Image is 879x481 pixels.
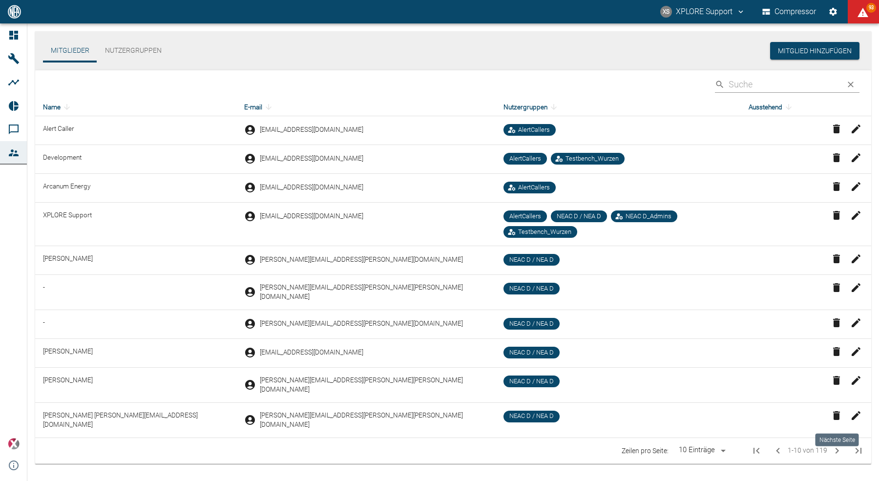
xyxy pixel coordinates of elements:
[770,42,859,60] button: Mitglied hinzufügen
[260,183,363,192] span: [EMAIL_ADDRESS][DOMAIN_NAME]
[866,3,876,13] span: 93
[505,284,558,293] span: NEAC D / NEA D
[260,211,363,221] span: [EMAIL_ADDRESS][DOMAIN_NAME]
[35,338,236,367] td: [PERSON_NAME]
[749,101,795,113] span: Ausstehend
[244,101,275,113] span: E-mail
[827,441,847,460] span: Nächste Seite
[260,411,488,430] span: [PERSON_NAME][EMAIL_ADDRESS][PERSON_NAME][PERSON_NAME][DOMAIN_NAME]
[35,310,236,338] td: -
[749,101,816,113] div: Ausstehend
[8,438,20,450] img: Xplore Logo
[35,402,236,438] td: [PERSON_NAME] [PERSON_NAME][EMAIL_ADDRESS][DOMAIN_NAME]
[97,39,169,63] button: Nutzergruppen
[7,5,22,18] img: logo
[676,445,717,456] div: 10 Einträge
[35,116,236,145] td: Alert Caller
[503,101,733,113] div: Nutzergruppen
[260,283,488,302] span: [PERSON_NAME][EMAIL_ADDRESS][PERSON_NAME][PERSON_NAME][DOMAIN_NAME]
[514,183,554,192] span: AlertCallers
[43,101,229,113] div: Name
[660,6,672,18] div: XS
[503,101,560,113] span: Nutzergruppen
[715,80,725,89] svg: Suche
[514,228,575,237] span: Testbench_Wurzen
[768,441,788,460] span: Vorherige Seite
[35,275,236,310] td: -
[847,439,870,462] span: Letzte Seite
[788,445,827,456] span: 1-10 von 119
[35,174,236,203] td: Arcanum Energy
[816,434,859,446] div: Nächste Seite
[553,212,605,221] span: NEAC D / NEA D
[505,154,545,164] span: AlertCallers
[824,3,842,21] button: Einstellungen
[505,377,558,386] span: NEAC D / NEA D
[43,101,73,113] span: Name
[260,376,488,395] span: [PERSON_NAME][EMAIL_ADDRESS][PERSON_NAME][PERSON_NAME][DOMAIN_NAME]
[760,3,818,21] button: Compressor
[35,246,236,275] td: [PERSON_NAME]
[562,154,623,164] span: Testbench_Wurzen
[244,101,488,113] div: E-mail
[35,367,236,402] td: [PERSON_NAME]
[827,441,847,460] button: Next Page
[35,203,236,246] td: XPLORE Support
[43,39,97,63] button: Mitglieder
[260,154,363,163] span: [EMAIL_ADDRESS][DOMAIN_NAME]
[505,412,558,421] span: NEAC D / NEA D
[505,212,545,221] span: AlertCallers
[260,125,363,134] span: [EMAIL_ADDRESS][DOMAIN_NAME]
[505,319,558,329] span: NEAC D / NEA D
[729,76,838,93] input: Search
[505,255,558,265] span: NEAC D / NEA D
[745,439,768,462] span: Erste Seite
[622,212,675,221] span: NEAC D_Admins
[260,348,363,357] span: [EMAIL_ADDRESS][DOMAIN_NAME]
[847,439,870,462] button: Last Page
[260,319,463,328] span: [PERSON_NAME][EMAIL_ADDRESS][PERSON_NAME][DOMAIN_NAME]
[622,446,669,456] p: Zeilen pro Seite:
[260,255,463,264] span: [PERSON_NAME][EMAIL_ADDRESS][PERSON_NAME][DOMAIN_NAME]
[514,125,554,135] span: AlertCallers
[35,145,236,174] td: Development
[659,3,747,21] button: compressors@neaxplore.com
[505,348,558,357] span: NEAC D / NEA D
